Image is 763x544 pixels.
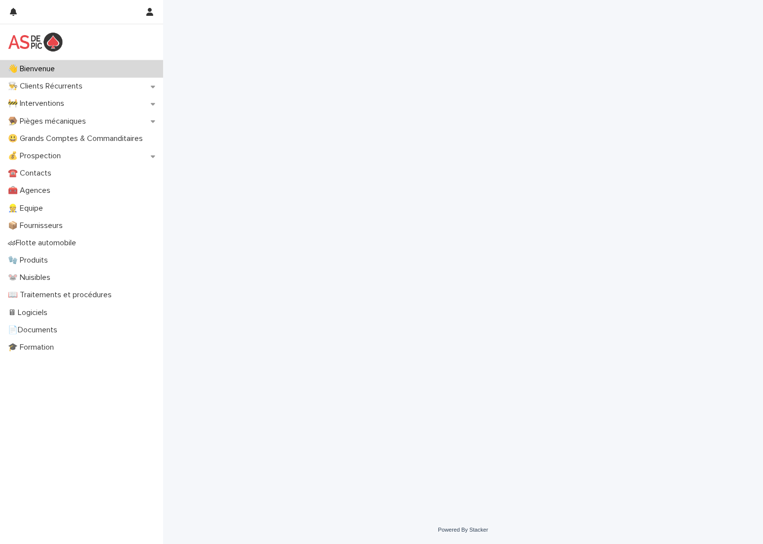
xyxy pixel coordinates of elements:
[4,99,72,108] p: 🚧 Interventions
[4,325,65,335] p: 📄Documents
[4,151,69,161] p: 💰 Prospection
[4,308,55,317] p: 🖥 Logiciels
[4,117,94,126] p: 🪤 Pièges mécaniques
[4,343,62,352] p: 🎓 Formation
[4,169,59,178] p: ☎️ Contacts
[8,32,63,52] img: yKcqic14S0S6KrLdrqO6
[4,221,71,230] p: 📦 Fournisseurs
[4,204,51,213] p: 👷 Equipe
[4,64,63,74] p: 👋 Bienvenue
[4,238,84,248] p: 🏎Flotte automobile
[4,134,151,143] p: 😃 Grands Comptes & Commanditaires
[4,290,120,300] p: 📖 Traitements et procédures
[4,82,90,91] p: 👨‍🍳 Clients Récurrents
[4,186,58,195] p: 🧰 Agences
[4,273,58,282] p: 🐭 Nuisibles
[4,256,56,265] p: 🧤 Produits
[438,527,488,533] a: Powered By Stacker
